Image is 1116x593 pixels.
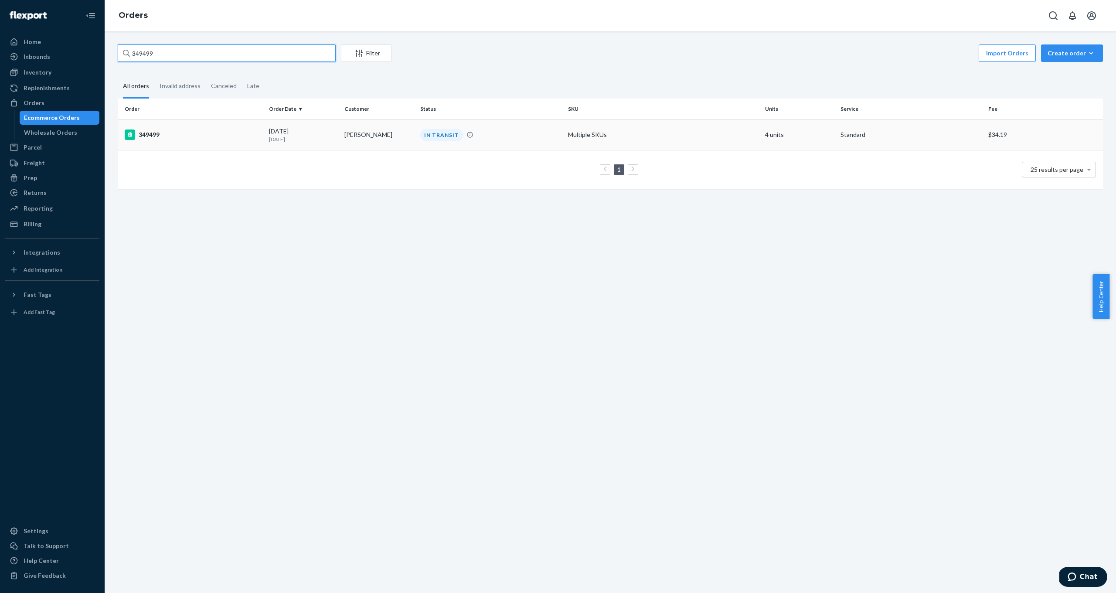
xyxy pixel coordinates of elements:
[24,188,47,197] div: Returns
[5,140,99,154] a: Parcel
[24,308,55,316] div: Add Fast Tag
[5,263,99,277] a: Add Integration
[10,11,47,20] img: Flexport logo
[24,68,51,77] div: Inventory
[5,65,99,79] a: Inventory
[5,81,99,95] a: Replenishments
[565,99,762,119] th: SKU
[123,75,149,99] div: All orders
[1045,7,1062,24] button: Open Search Box
[985,119,1103,150] td: $34.19
[112,3,155,28] ol: breadcrumbs
[837,99,985,119] th: Service
[24,128,77,137] div: Wholesale Orders
[565,119,762,150] td: Multiple SKUs
[1048,49,1096,58] div: Create order
[265,99,341,119] th: Order Date
[5,554,99,568] a: Help Center
[24,99,44,107] div: Orders
[341,119,416,150] td: [PERSON_NAME]
[211,75,237,97] div: Canceled
[5,171,99,185] a: Prep
[118,99,265,119] th: Order
[119,10,148,20] a: Orders
[616,166,623,173] a: Page 1 is your current page
[5,245,99,259] button: Integrations
[24,290,51,299] div: Fast Tags
[24,37,41,46] div: Home
[5,217,99,231] a: Billing
[1041,44,1103,62] button: Create order
[24,527,48,535] div: Settings
[762,99,837,119] th: Units
[1083,7,1100,24] button: Open account menu
[125,130,262,140] div: 349499
[5,569,99,583] button: Give Feedback
[269,136,337,143] p: [DATE]
[417,99,565,119] th: Status
[24,52,50,61] div: Inbounds
[5,50,99,64] a: Inbounds
[24,204,53,213] div: Reporting
[269,127,337,143] div: [DATE]
[118,44,336,62] input: Search orders
[24,113,80,122] div: Ecommerce Orders
[24,84,70,92] div: Replenishments
[1059,567,1107,589] iframe: Opens a widget where you can chat to one of our agents
[5,539,99,553] button: Talk to Support
[24,266,62,273] div: Add Integration
[985,99,1103,119] th: Fee
[24,248,60,257] div: Integrations
[82,7,99,24] button: Close Navigation
[840,130,981,139] p: Standard
[979,44,1036,62] button: Import Orders
[24,556,59,565] div: Help Center
[24,220,41,228] div: Billing
[5,96,99,110] a: Orders
[24,143,42,152] div: Parcel
[24,174,37,182] div: Prep
[420,129,463,141] div: IN TRANSIT
[1031,166,1083,173] span: 25 results per page
[247,75,259,97] div: Late
[344,105,413,112] div: Customer
[20,126,100,140] a: Wholesale Orders
[160,75,201,97] div: Invalid address
[341,49,391,58] div: Filter
[24,542,69,550] div: Talk to Support
[762,119,837,150] td: 4 units
[1092,274,1109,319] button: Help Center
[5,524,99,538] a: Settings
[5,35,99,49] a: Home
[24,159,45,167] div: Freight
[5,288,99,302] button: Fast Tags
[341,44,391,62] button: Filter
[5,186,99,200] a: Returns
[5,201,99,215] a: Reporting
[1064,7,1081,24] button: Open notifications
[20,111,100,125] a: Ecommerce Orders
[5,305,99,319] a: Add Fast Tag
[24,571,66,580] div: Give Feedback
[5,156,99,170] a: Freight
